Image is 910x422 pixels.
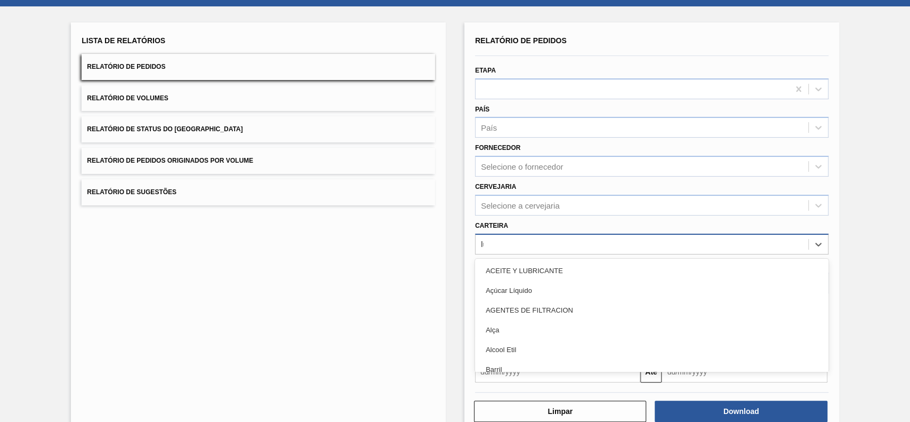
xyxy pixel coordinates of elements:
[82,179,435,205] button: Relatório de Sugestões
[481,123,497,132] div: País
[82,148,435,174] button: Relatório de Pedidos Originados por Volume
[475,361,640,383] input: dd/mm/yyyy
[475,360,828,379] div: Barril
[655,401,827,422] button: Download
[82,85,435,112] button: Relatório de Volumes
[481,162,563,171] div: Selecione o fornecedor
[475,261,828,281] div: ACEITE Y LUBRICANTE
[474,401,646,422] button: Limpar
[475,67,496,74] label: Etapa
[82,36,165,45] span: Lista de Relatórios
[475,300,828,320] div: AGENTES DE FILTRACION
[82,116,435,142] button: Relatório de Status do [GEOGRAPHIC_DATA]
[475,222,508,229] label: Carteira
[481,201,560,210] div: Selecione a cervejaria
[475,183,516,190] label: Cervejaria
[82,54,435,80] button: Relatório de Pedidos
[87,157,253,164] span: Relatório de Pedidos Originados por Volume
[475,144,520,152] label: Fornecedor
[87,125,243,133] span: Relatório de Status do [GEOGRAPHIC_DATA]
[640,361,662,383] button: Até
[87,94,168,102] span: Relatório de Volumes
[475,281,828,300] div: Açúcar Líquido
[87,188,176,196] span: Relatório de Sugestões
[475,106,489,113] label: País
[475,320,828,340] div: Alça
[475,340,828,360] div: Alcool Etil
[87,63,165,70] span: Relatório de Pedidos
[662,361,827,383] input: dd/mm/yyyy
[475,36,567,45] span: Relatório de Pedidos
